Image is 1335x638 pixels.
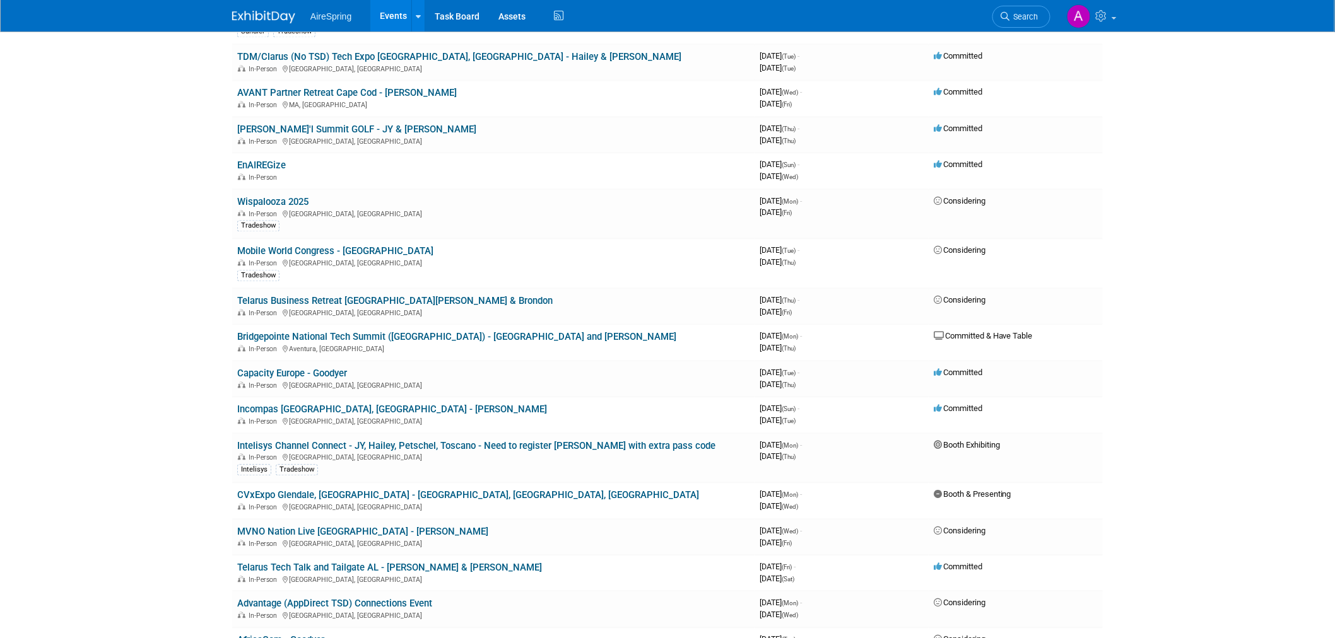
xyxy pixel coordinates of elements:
span: [DATE] [760,344,796,353]
span: In-Person [249,66,281,74]
span: AireSpring [310,11,351,21]
div: Tradeshow [237,221,279,232]
span: In-Person [249,612,281,620]
img: In-Person Event [238,504,245,510]
span: (Wed) [782,504,798,511]
span: (Fri) [782,540,792,547]
span: (Mon) [782,333,798,340]
span: (Fri) [782,210,792,217]
img: In-Person Event [238,612,245,618]
span: [DATE] [760,124,799,134]
span: In-Person [249,260,281,268]
span: - [800,197,802,206]
span: (Thu) [782,298,796,304]
span: - [800,88,802,97]
img: In-Person Event [238,101,245,108]
div: Tradeshow [276,465,318,476]
span: Committed [934,160,982,170]
span: [DATE] [760,490,802,499]
img: In-Person Event [238,540,245,547]
span: - [797,124,799,134]
span: - [797,246,799,255]
span: (Tue) [782,370,796,377]
div: Tradeshow [237,270,279,282]
a: Intelisys Channel Connect - JY, Hailey, Petschel, Toscano - Need to register [PERSON_NAME] with e... [237,441,715,452]
span: (Wed) [782,612,798,619]
a: Search [992,6,1050,28]
div: [GEOGRAPHIC_DATA], [GEOGRAPHIC_DATA] [237,308,750,318]
span: [DATE] [760,452,796,461]
img: In-Person Event [238,382,245,388]
span: In-Person [249,174,281,182]
a: Advantage (AppDirect TSD) Connections Event [237,598,432,610]
a: AVANT Partner Retreat Cape Cod - [PERSON_NAME] [237,88,457,99]
span: [DATE] [760,172,798,182]
a: [PERSON_NAME]'l Summit GOLF - JY & [PERSON_NAME] [237,124,476,136]
span: (Tue) [782,248,796,255]
span: [DATE] [760,574,794,584]
span: [DATE] [760,526,802,536]
span: (Mon) [782,199,798,206]
span: Committed [934,368,982,378]
span: In-Person [249,504,281,512]
div: [GEOGRAPHIC_DATA], [GEOGRAPHIC_DATA] [237,136,750,146]
span: In-Person [249,211,281,219]
div: [GEOGRAPHIC_DATA], [GEOGRAPHIC_DATA] [237,502,750,512]
img: In-Person Event [238,174,245,180]
span: In-Person [249,310,281,318]
span: Search [1009,12,1038,21]
img: ExhibitDay [232,11,295,23]
span: [DATE] [760,208,792,217]
span: [DATE] [760,296,799,305]
span: [DATE] [760,368,799,378]
span: (Fri) [782,564,792,571]
span: [DATE] [760,64,796,73]
span: Considering [934,526,985,536]
div: [GEOGRAPHIC_DATA], [GEOGRAPHIC_DATA] [237,574,750,584]
span: - [800,332,802,341]
span: [DATE] [760,52,799,61]
span: Committed [934,404,982,414]
span: Booth Exhibiting [934,441,1000,450]
a: Bridgepointe National Tech Summit ([GEOGRAPHIC_DATA]) - [GEOGRAPHIC_DATA] and [PERSON_NAME] [237,332,676,343]
div: [GEOGRAPHIC_DATA], [GEOGRAPHIC_DATA] [237,209,750,219]
div: [GEOGRAPHIC_DATA], [GEOGRAPHIC_DATA] [237,380,750,390]
span: (Sun) [782,162,796,169]
span: - [800,526,802,536]
img: In-Person Event [238,418,245,424]
span: [DATE] [760,160,799,170]
span: [DATE] [760,197,802,206]
img: In-Person Event [238,260,245,266]
span: Committed & Have Table [934,332,1033,341]
span: (Wed) [782,90,798,96]
span: In-Person [249,576,281,584]
span: (Thu) [782,126,796,133]
span: [DATE] [760,404,799,414]
img: In-Person Event [238,345,245,352]
span: (Mon) [782,600,798,607]
div: [GEOGRAPHIC_DATA], [GEOGRAPHIC_DATA] [237,538,750,548]
span: [DATE] [760,441,802,450]
span: - [797,404,799,414]
span: (Thu) [782,138,796,145]
span: (Sun) [782,406,796,413]
span: Considering [934,246,985,255]
div: [GEOGRAPHIC_DATA], [GEOGRAPHIC_DATA] [237,610,750,620]
span: (Sat) [782,576,794,583]
a: Telarus Business Retreat [GEOGRAPHIC_DATA][PERSON_NAME] & Brondon [237,296,553,307]
span: Committed [934,124,982,134]
span: (Fri) [782,310,792,316]
span: In-Person [249,138,281,146]
span: [DATE] [760,380,796,390]
div: Intelisys [237,465,271,476]
span: [DATE] [760,136,796,146]
span: (Mon) [782,443,798,449]
a: Telarus Tech Talk and Tailgate AL - [PERSON_NAME] & [PERSON_NAME] [237,562,542,574]
span: Committed [934,52,982,61]
a: Wispalooza 2025 [237,197,309,208]
span: In-Person [249,418,281,426]
span: In-Person [249,540,281,548]
span: Considering [934,197,985,206]
div: [GEOGRAPHIC_DATA], [GEOGRAPHIC_DATA] [237,452,750,462]
img: In-Person Event [238,576,245,583]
